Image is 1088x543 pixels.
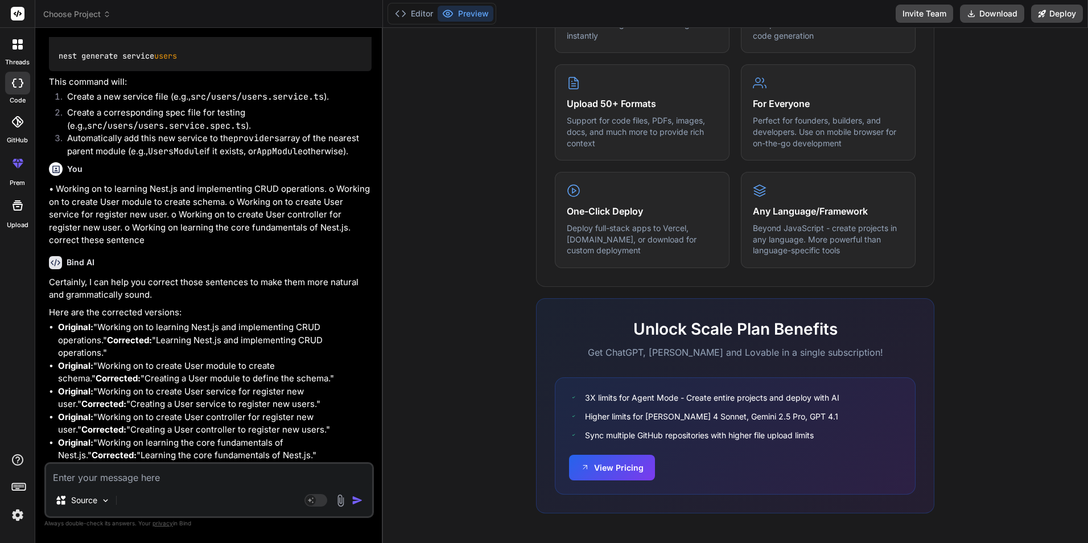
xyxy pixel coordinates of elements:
[58,360,93,371] strong: Original:
[753,115,904,149] p: Perfect for founders, builders, and developers. Use on mobile browser for on-the-go development
[43,9,111,20] span: Choose Project
[153,520,173,526] span: privacy
[49,76,372,89] p: This command will:
[58,360,372,385] p: "Working on to create User module to create schema." "Creating a User module to define the schema."
[58,321,372,360] p: "Working on to learning Nest.js and implementing CRUD operations." "Learning Nest.js and implemen...
[58,437,93,448] strong: Original:
[567,223,718,256] p: Deploy full-stack apps to Vercel, [DOMAIN_NAME], or download for custom deployment
[233,133,279,144] code: providers
[87,120,246,131] code: src/users/users.service.spec.ts
[49,306,372,319] p: Here are the corrected versions:
[896,5,953,23] button: Invite Team
[148,146,204,157] code: UsersModule
[58,412,93,422] strong: Original:
[7,220,28,230] label: Upload
[753,97,904,110] h4: For Everyone
[67,257,94,268] h6: Bind AI
[10,96,26,105] label: code
[753,204,904,218] h4: Any Language/Framework
[5,57,30,67] label: threads
[390,6,438,22] button: Editor
[58,50,178,62] code: nest generate service
[352,495,363,506] img: icon
[753,223,904,256] p: Beyond JavaScript - create projects in any language. More powerful than language-specific tools
[58,386,93,397] strong: Original:
[58,106,372,132] li: Create a corresponding spec file for testing (e.g., ).
[58,411,372,437] p: "Working on to create User controller for register new user." "Creating a User controller to regi...
[567,97,718,110] h4: Upload 50+ Formats
[555,345,916,359] p: Get ChatGPT, [PERSON_NAME] and Lovable in a single subscription!
[58,90,372,106] li: Create a new service file (e.g., ).
[567,115,718,149] p: Support for code files, PDFs, images, docs, and much more to provide rich context
[44,518,374,529] p: Always double-check its answers. Your in Bind
[1031,5,1083,23] button: Deploy
[107,335,152,345] strong: Corrected:
[101,496,110,505] img: Pick Models
[585,392,839,404] span: 3X limits for Agent Mode - Create entire projects and deploy with AI
[7,135,28,145] label: GitHub
[567,204,718,218] h4: One-Click Deploy
[154,51,177,61] span: users
[585,410,838,422] span: Higher limits for [PERSON_NAME] 4 Sonnet, Gemini 2.5 Pro, GPT 4.1
[58,322,93,332] strong: Original:
[960,5,1024,23] button: Download
[334,494,347,507] img: attachment
[191,91,324,102] code: src/users/users.service.ts
[58,437,372,462] p: "Working on learning the core fundamentals of Nest.js." "Learning the core fundamentals of Nest.js."
[257,146,303,157] code: AppModule
[438,6,493,22] button: Preview
[58,132,372,158] li: Automatically add this new service to the array of the nearest parent module (e.g., if it exists,...
[58,385,372,411] p: "Working on to create User service for register new user." "Creating a User service to register n...
[10,178,25,188] label: prem
[585,429,814,441] span: Sync multiple GitHub repositories with higher file upload limits
[92,450,137,460] strong: Corrected:
[8,505,27,525] img: settings
[67,163,83,175] h6: You
[81,398,126,409] strong: Corrected:
[49,183,372,247] p: • Working on to learning Nest.js and implementing CRUD operations. o Working on to create User mo...
[96,373,141,384] strong: Corrected:
[49,276,372,302] p: Certainly, I can help you correct those sentences to make them more natural and grammatically sound.
[555,317,916,341] h2: Unlock Scale Plan Benefits
[81,424,126,435] strong: Corrected:
[71,495,97,506] p: Source
[569,455,655,480] button: View Pricing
